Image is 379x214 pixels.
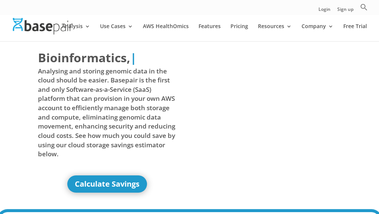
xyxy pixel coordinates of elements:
[360,3,368,11] svg: Search
[199,24,221,41] a: Features
[62,24,90,41] a: Analysis
[230,24,248,41] a: Pricing
[337,7,353,15] a: Sign up
[13,18,73,34] img: Basepair
[143,24,189,41] a: AWS HealthOmics
[318,7,330,15] a: Login
[343,24,367,41] a: Free Trial
[67,175,147,193] a: Calculate Savings
[130,49,137,66] span: |
[302,24,334,41] a: Company
[100,24,133,41] a: Use Cases
[38,49,130,66] span: Bioinformatics,
[258,24,292,41] a: Resources
[38,67,176,159] span: Analysing and storing genomic data in the cloud should be easier. Basepair is the first and only ...
[193,49,331,127] iframe: Basepair - NGS Analysis Simplified
[360,3,368,15] a: Search Icon Link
